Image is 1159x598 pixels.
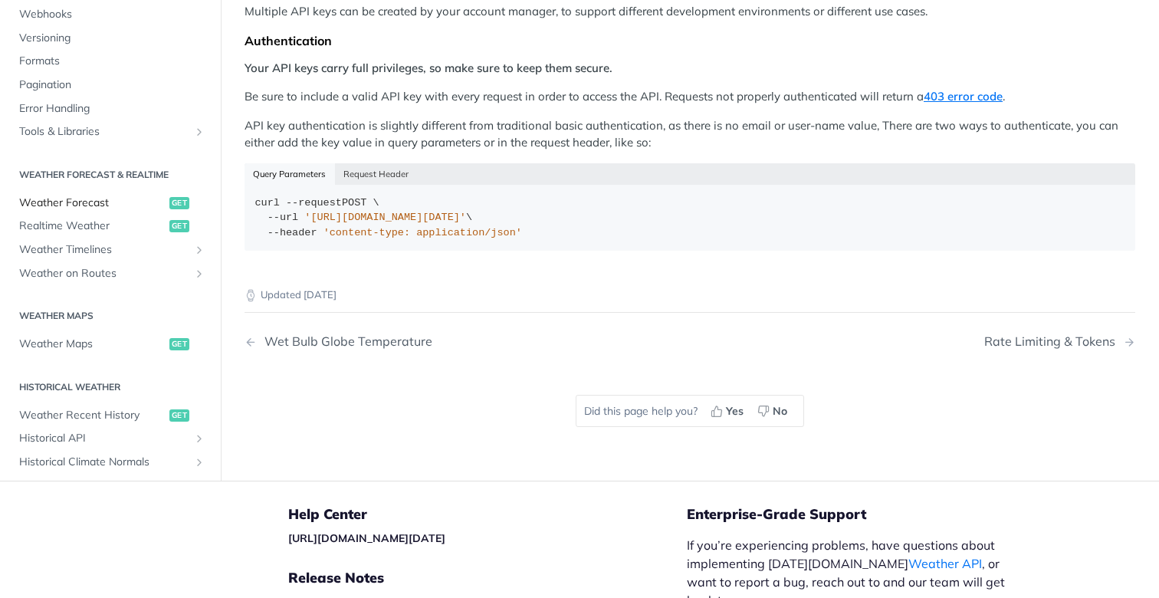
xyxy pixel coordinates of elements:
span: Pagination [19,78,205,94]
a: Error Handling [11,97,209,120]
a: Next Page: Rate Limiting & Tokens [984,334,1135,349]
p: Multiple API keys can be created by your account manager, to support different development enviro... [245,3,1135,21]
span: --url [268,212,299,223]
span: Weather Timelines [19,242,189,258]
button: Request Header [335,163,418,185]
span: No [773,403,787,419]
span: get [169,339,189,351]
a: Webhooks [11,4,209,27]
h5: Release Notes [288,569,687,587]
button: No [752,399,796,422]
a: [URL][DOMAIN_NAME][DATE] [288,531,445,545]
a: Formats [11,51,209,74]
span: Historical Climate Normals [19,455,189,470]
span: Realtime Weather [19,219,166,235]
a: Weather TimelinesShow subpages for Weather Timelines [11,238,209,261]
button: Yes [705,399,752,422]
h2: Weather Forecast & realtime [11,168,209,182]
span: Historical API [19,432,189,447]
a: Pagination [11,74,209,97]
button: Show subpages for Historical API [193,433,205,445]
span: Weather Forecast [19,195,166,211]
a: Weather API [908,556,982,571]
a: Tools & LibrariesShow subpages for Tools & Libraries [11,121,209,144]
p: Be sure to include a valid API key with every request in order to access the API. Requests not pr... [245,88,1135,106]
h5: Help Center [288,505,687,524]
span: '[URL][DOMAIN_NAME][DATE]' [304,212,466,223]
a: Previous Page: Wet Bulb Globe Temperature [245,334,626,349]
span: Weather Maps [19,337,166,353]
strong: Your API keys carry full privileges, so make sure to keep them secure. [245,61,612,75]
span: Versioning [19,31,205,46]
div: Rate Limiting & Tokens [984,334,1123,349]
a: Weather Mapsget [11,333,209,356]
h5: Enterprise-Grade Support [687,505,1046,524]
span: get [169,197,189,209]
a: Historical Climate NormalsShow subpages for Historical Climate Normals [11,451,209,474]
div: POST \ \ [255,195,1125,241]
a: Historical APIShow subpages for Historical API [11,428,209,451]
a: 403 error code [924,89,1003,103]
a: Versioning [11,27,209,50]
span: --header [268,227,317,238]
button: Show subpages for Tools & Libraries [193,127,205,139]
button: Show subpages for Historical Climate Normals [193,456,205,468]
span: Tools & Libraries [19,125,189,140]
span: Weather Recent History [19,408,166,423]
p: Updated [DATE] [245,287,1135,303]
span: Error Handling [19,101,205,117]
div: Authentication [245,33,1135,48]
a: Realtime Weatherget [11,215,209,238]
a: Weather Forecastget [11,192,209,215]
span: Formats [19,54,205,70]
nav: Pagination Controls [245,319,1135,364]
div: Did this page help you? [576,395,804,427]
h2: Weather Maps [11,310,209,324]
button: Show subpages for Weather Timelines [193,244,205,256]
span: Yes [726,403,744,419]
span: Weather on Routes [19,266,189,281]
span: --request [286,197,342,209]
a: Weather on RoutesShow subpages for Weather on Routes [11,262,209,285]
a: Weather Recent Historyget [11,404,209,427]
span: get [169,221,189,233]
button: Show subpages for Weather on Routes [193,268,205,280]
span: Webhooks [19,8,205,23]
h2: Historical Weather [11,380,209,394]
span: get [169,409,189,422]
p: API key authentication is slightly different from traditional basic authentication, as there is n... [245,117,1135,152]
span: curl [255,197,280,209]
span: 'content-type: application/json' [323,227,522,238]
div: Wet Bulb Globe Temperature [257,334,432,349]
